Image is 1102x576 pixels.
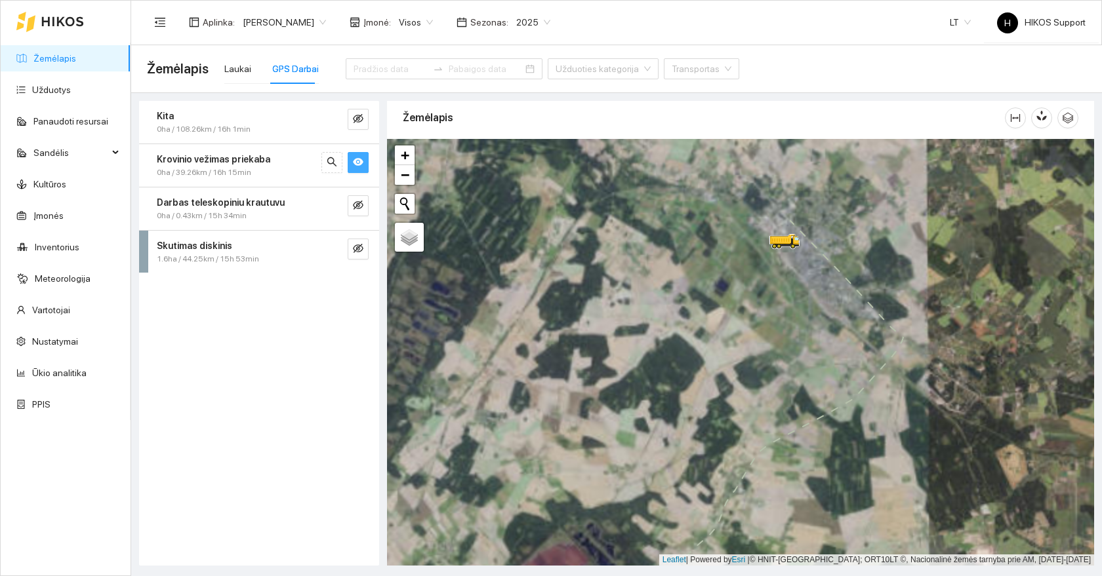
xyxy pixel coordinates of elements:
span: eye-invisible [353,200,363,212]
span: Įmonė : [363,15,391,29]
div: GPS Darbai [272,62,319,76]
a: Panaudoti resursai [33,116,108,126]
span: 0ha / 0.43km / 15h 34min [157,210,247,222]
input: Pradžios data [354,62,428,76]
span: Sandėlis [33,140,108,166]
span: layout [189,17,199,28]
button: search [321,152,342,173]
span: 0ha / 39.26km / 16h 15min [157,166,251,179]
span: | [748,555,750,564]
a: Ūkio analitika [32,368,87,378]
a: Įmonės [33,210,64,221]
span: shop [350,17,360,28]
span: 1.6ha / 44.25km / 15h 53min [157,253,259,265]
strong: Kita [157,111,174,121]
span: eye [353,157,363,169]
span: search [327,157,337,169]
button: eye-invisible [348,195,369,216]
span: − [401,166,409,183]
strong: Krovinio vežimas priekaba [157,154,270,164]
span: eye-invisible [353,243,363,256]
a: Zoom in [395,145,415,165]
span: Visos [399,12,433,32]
span: + [401,147,409,163]
a: Inventorius [35,242,79,252]
span: 2025 [516,12,550,32]
a: Nustatymai [32,336,78,347]
a: Kultūros [33,179,66,189]
span: Paulius [243,12,326,32]
a: Žemėlapis [33,53,76,64]
div: Kita0ha / 108.26km / 16h 1mineye-invisible [139,101,379,144]
a: Meteorologija [35,273,91,284]
span: Aplinka : [203,15,235,29]
span: LT [950,12,971,32]
span: H [1004,12,1011,33]
strong: Skutimas diskinis [157,240,232,251]
div: Darbas teleskopiniu krautuvu0ha / 0.43km / 15h 34mineye-invisible [139,187,379,230]
span: menu-fold [154,16,166,28]
span: Žemėlapis [147,58,209,79]
a: Leaflet [663,555,686,564]
button: eye-invisible [348,109,369,130]
a: PPIS [32,399,51,410]
a: Užduotys [32,85,71,95]
span: calendar [457,17,467,28]
div: | Powered by © HNIT-[GEOGRAPHIC_DATA]; ORT10LT ©, Nacionalinė žemės tarnyba prie AM, [DATE]-[DATE] [659,554,1094,566]
span: column-width [1006,113,1025,123]
strong: Darbas teleskopiniu krautuvu [157,197,285,208]
button: menu-fold [147,9,173,35]
div: Žemėlapis [403,99,1005,136]
span: to [433,64,443,74]
span: HIKOS Support [997,17,1086,28]
button: eye [348,152,369,173]
button: column-width [1005,107,1026,128]
button: Initiate a new search [395,194,415,214]
div: Krovinio vežimas priekaba0ha / 39.26km / 16h 15minsearcheye [139,144,379,187]
div: Laukai [224,62,251,76]
button: eye-invisible [348,239,369,259]
input: Pabaigos data [449,62,523,76]
span: Sezonas : [470,15,508,29]
a: Zoom out [395,165,415,185]
div: Skutimas diskinis1.6ha / 44.25km / 15h 53mineye-invisible [139,231,379,273]
span: swap-right [433,64,443,74]
a: Esri [732,555,746,564]
span: eye-invisible [353,113,363,126]
a: Layers [395,223,424,252]
span: 0ha / 108.26km / 16h 1min [157,123,251,136]
a: Vartotojai [32,305,70,315]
